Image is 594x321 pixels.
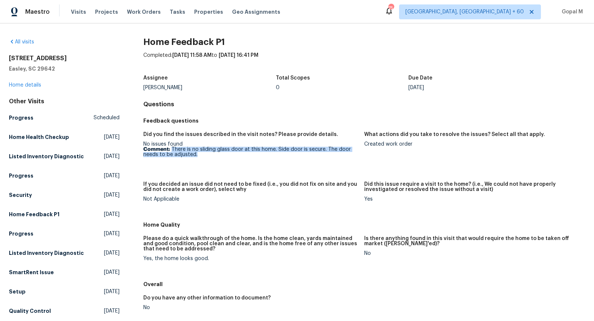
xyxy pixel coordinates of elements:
div: Not Applicable [143,197,358,202]
span: [DATE] [104,153,120,160]
span: Gopal M [559,8,583,16]
span: Scheduled [94,114,120,121]
h5: Progress [9,114,33,121]
span: [DATE] [104,269,120,276]
div: Completed: to [143,52,585,71]
div: 0 [276,85,408,90]
h5: Listed Inventory Diagnostic [9,249,84,257]
div: Yes, the home looks good. [143,256,358,261]
span: Work Orders [127,8,161,16]
div: No [143,305,358,310]
div: Other Visits [9,98,120,105]
a: SmartRent Issue[DATE] [9,266,120,279]
a: ProgressScheduled [9,111,120,124]
h5: SmartRent Issue [9,269,54,276]
a: Progress[DATE] [9,169,120,182]
h5: Progress [9,230,33,237]
div: Created work order [364,142,579,147]
a: Home details [9,82,41,88]
h5: Security [9,191,32,199]
a: All visits [9,39,34,45]
span: [DATE] [104,307,120,315]
h5: If you decided an issue did not need to be fixed (i.e., you did not fix on site and you did not c... [143,182,358,192]
h5: Progress [9,172,33,179]
h5: Is there anything found in this visit that would require the home to be taken off market ([PERSON... [364,236,579,246]
div: No [364,251,579,256]
a: Setup[DATE] [9,285,120,298]
div: [DATE] [408,85,541,90]
h2: [STREET_ADDRESS] [9,55,120,62]
h5: Feedback questions [143,117,585,124]
h2: Home Feedback P1 [143,38,585,46]
h5: Home Feedback P1 [9,211,59,218]
span: [DATE] [104,249,120,257]
a: Listed Inventory Diagnostic[DATE] [9,150,120,163]
span: [DATE] [104,191,120,199]
h5: Setup [9,288,26,295]
h5: Overall [143,281,585,288]
h5: Assignee [143,75,168,81]
b: Comment: [143,147,170,152]
a: Home Feedback P1[DATE] [9,208,120,221]
h5: Do you have any other information to document? [143,295,271,301]
h5: Did this issue require a visit to the home? (i.e., We could not have properly investigated or res... [364,182,579,192]
div: Yes [364,197,579,202]
a: Progress[DATE] [9,227,120,240]
a: Home Health Checkup[DATE] [9,130,120,144]
span: Visits [71,8,86,16]
h5: Home Quality [143,221,585,228]
span: [DATE] [104,172,120,179]
span: [DATE] [104,211,120,218]
span: Geo Assignments [232,8,280,16]
h5: Total Scopes [276,75,310,81]
span: [DATE] 11:58 AM [172,53,212,58]
a: Listed Inventory Diagnostic[DATE] [9,246,120,260]
a: Quality Control[DATE] [9,304,120,318]
span: [DATE] [104,133,120,141]
p: There is no sliding glass door at this home. Side door is secure. The door needs to be adjusted. [143,147,358,157]
h5: What actions did you take to resolve the issues? Select all that apply. [364,132,545,137]
span: [DATE] [104,230,120,237]
span: Tasks [170,9,185,14]
a: Security[DATE] [9,188,120,202]
span: [DATE] 16:41 PM [219,53,258,58]
h5: Listed Inventory Diagnostic [9,153,84,160]
h5: Easley, SC 29642 [9,65,120,72]
span: Properties [194,8,223,16]
span: [DATE] [104,288,120,295]
div: 754 [388,4,394,12]
h5: Due Date [408,75,433,81]
h5: Did you find the issues described in the visit notes? Please provide details. [143,132,338,137]
span: Maestro [25,8,50,16]
h5: Quality Control [9,307,51,315]
div: [PERSON_NAME] [143,85,276,90]
h5: Please do a quick walkthrough of the home. Is the home clean, yards maintained and good condition... [143,236,358,252]
h5: Home Health Checkup [9,133,69,141]
h4: Questions [143,101,585,108]
span: [GEOGRAPHIC_DATA], [GEOGRAPHIC_DATA] + 60 [405,8,524,16]
div: No issues found [143,142,358,157]
span: Projects [95,8,118,16]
